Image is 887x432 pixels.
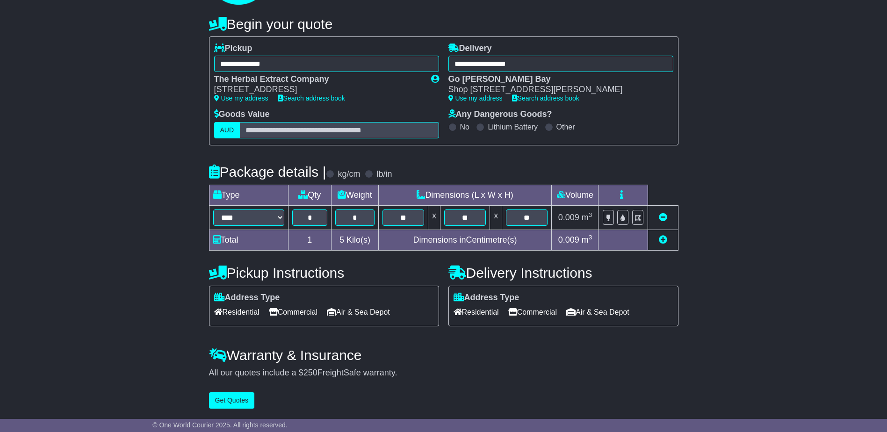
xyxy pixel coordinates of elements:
[659,213,667,222] a: Remove this item
[448,265,678,281] h4: Delivery Instructions
[448,85,664,95] div: Shop [STREET_ADDRESS][PERSON_NAME]
[327,305,390,319] span: Air & Sea Depot
[214,305,260,319] span: Residential
[214,43,252,54] label: Pickup
[209,230,288,250] td: Total
[659,235,667,245] a: Add new item
[558,213,579,222] span: 0.009
[303,368,317,377] span: 250
[428,205,440,230] td: x
[582,213,592,222] span: m
[378,230,552,250] td: Dimensions in Centimetre(s)
[214,94,268,102] a: Use my address
[152,421,288,429] span: © One World Courier 2025. All rights reserved.
[448,94,503,102] a: Use my address
[558,235,579,245] span: 0.009
[214,74,422,85] div: The Herbal Extract Company
[589,211,592,218] sup: 3
[209,16,678,32] h4: Begin your quote
[209,347,678,363] h4: Warranty & Insurance
[209,265,439,281] h4: Pickup Instructions
[589,234,592,241] sup: 3
[214,109,270,120] label: Goods Value
[288,230,332,250] td: 1
[209,164,326,180] h4: Package details |
[332,185,379,205] td: Weight
[288,185,332,205] td: Qty
[214,85,422,95] div: [STREET_ADDRESS]
[214,122,240,138] label: AUD
[332,230,379,250] td: Kilo(s)
[508,305,557,319] span: Commercial
[448,109,552,120] label: Any Dangerous Goods?
[454,293,519,303] label: Address Type
[338,169,360,180] label: kg/cm
[209,185,288,205] td: Type
[448,43,492,54] label: Delivery
[454,305,499,319] span: Residential
[214,293,280,303] label: Address Type
[278,94,345,102] a: Search address book
[556,122,575,131] label: Other
[339,235,344,245] span: 5
[448,74,664,85] div: Go [PERSON_NAME] Bay
[209,392,255,409] button: Get Quotes
[490,205,502,230] td: x
[566,305,629,319] span: Air & Sea Depot
[582,235,592,245] span: m
[488,122,538,131] label: Lithium Battery
[512,94,579,102] a: Search address book
[552,185,599,205] td: Volume
[376,169,392,180] label: lb/in
[269,305,317,319] span: Commercial
[378,185,552,205] td: Dimensions (L x W x H)
[460,122,469,131] label: No
[209,368,678,378] div: All our quotes include a $ FreightSafe warranty.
